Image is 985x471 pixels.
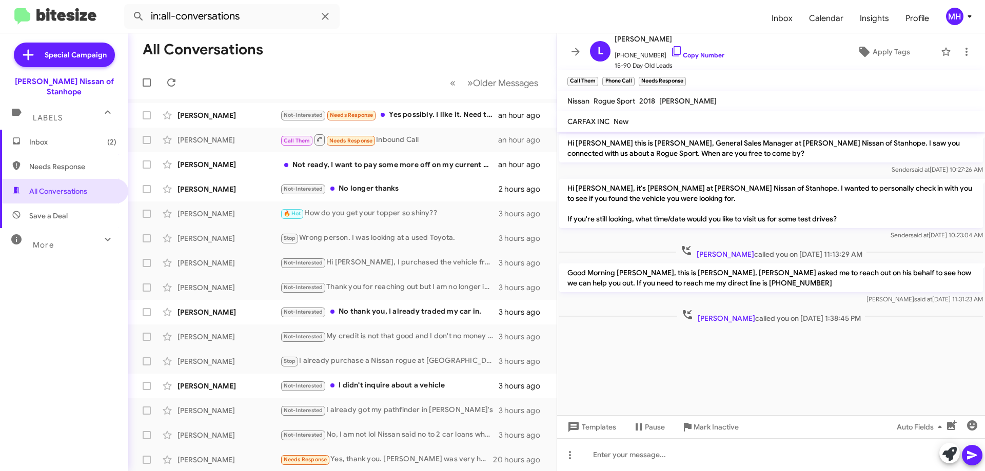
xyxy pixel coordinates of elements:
span: [PERSON_NAME] [698,314,755,323]
div: [PERSON_NAME] [178,381,280,391]
span: Needs Response [29,161,116,172]
span: Special Campaign [45,50,107,60]
a: Profile [897,4,937,33]
a: Copy Number [671,51,724,59]
div: I already got my pathfinder in [PERSON_NAME]'s [280,404,499,416]
a: Calendar [801,4,852,33]
span: Needs Response [329,137,373,144]
span: Auto Fields [897,418,946,436]
div: Not ready, I want to pay some more off on my current vehicle,Thanks anyway [280,159,498,170]
span: Not-Interested [284,407,323,414]
div: [PERSON_NAME] [178,307,280,317]
span: Inbox [29,137,116,147]
div: No, I am not lol Nissan said no to 2 car loans when we needed two new cars so we got 2 rogues som... [280,429,499,441]
span: Not-Interested [284,432,323,438]
span: « [450,76,456,89]
span: Not-Interested [284,284,323,291]
div: [PERSON_NAME] [178,135,280,145]
div: No longer thanks [280,183,499,195]
button: Mark Inactive [673,418,747,436]
span: Not-Interested [284,259,323,266]
p: Good Morning [PERSON_NAME], this is [PERSON_NAME], [PERSON_NAME] asked me to reach out on his beh... [559,263,983,292]
span: said at [912,166,930,173]
div: I already purchase a Nissan rogue at [GEOGRAPHIC_DATA] back in March. Thank you but please remove... [280,355,499,367]
div: an hour ago [498,135,548,145]
small: Phone Call [602,77,634,86]
span: 🔥 Hot [284,210,301,217]
span: 15-90 Day Old Leads [615,60,724,71]
button: Previous [444,72,462,93]
span: » [467,76,473,89]
div: [PERSON_NAME] [178,282,280,293]
button: Pause [624,418,673,436]
span: called you on [DATE] 1:38:45 PM [677,309,865,323]
div: Inbound Call [280,133,498,146]
div: 3 hours ago [499,307,548,317]
div: 3 hours ago [499,209,548,219]
span: [PERSON_NAME] [615,33,724,45]
div: [PERSON_NAME] [178,184,280,194]
div: MH [946,8,963,25]
div: an hour ago [498,110,548,120]
p: Hi [PERSON_NAME] this is [PERSON_NAME], General Sales Manager at [PERSON_NAME] Nissan of Stanhope... [559,134,983,162]
span: Not-Interested [284,382,323,389]
span: Needs Response [284,456,327,463]
button: Auto Fields [889,418,954,436]
div: Hi [PERSON_NAME], I purchased the vehicle from your dealership that same day. [280,257,499,269]
span: Sender [DATE] 10:27:26 AM [892,166,983,173]
span: said at [911,231,929,239]
div: [PERSON_NAME] [178,159,280,170]
div: [PERSON_NAME] [178,430,280,440]
div: [PERSON_NAME] [178,356,280,366]
div: an hour ago [498,159,548,170]
span: Nissan [567,96,589,106]
div: 2 hours ago [499,184,548,194]
span: Rogue Sport [594,96,635,106]
span: Apply Tags [873,43,910,61]
div: I didn't inquire about a vehicle [280,380,499,392]
div: 3 hours ago [499,233,548,243]
span: Pause [645,418,665,436]
div: [PERSON_NAME] [178,233,280,243]
div: 3 hours ago [499,258,548,268]
span: Older Messages [473,77,538,89]
span: Stop [284,358,296,364]
div: Yes possibly. I like it. Need to keep my payment mid $300's [280,109,498,121]
p: Hi [PERSON_NAME], it's [PERSON_NAME] at [PERSON_NAME] Nissan of Stanhope. I wanted to personally ... [559,179,983,228]
div: 3 hours ago [499,430,548,440]
span: More [33,240,54,250]
div: 3 hours ago [499,356,548,366]
div: Wrong person. I was looking at a used Toyota. [280,232,499,244]
button: MH [937,8,974,25]
span: CARFAX INC [567,117,609,126]
span: Not-Interested [284,112,323,118]
span: Stop [284,235,296,241]
div: 3 hours ago [499,282,548,293]
div: [PERSON_NAME] [178,209,280,219]
span: Labels [33,113,63,122]
span: All Conversations [29,186,87,196]
span: Inbox [763,4,801,33]
a: Insights [852,4,897,33]
span: [PERSON_NAME] [697,250,754,259]
div: 3 hours ago [499,405,548,416]
small: Call Them [567,77,598,86]
div: How do you get your topper so shiny?? [280,208,499,219]
span: Not-Interested [284,333,323,340]
span: Not-Interested [284,309,323,315]
span: Mark Inactive [694,418,739,436]
span: Templates [565,418,616,436]
span: New [614,117,628,126]
div: [PERSON_NAME] [178,455,280,465]
div: Thank you for reaching out but I am no longer interested in the Eclipse. I already purchased a ve... [280,281,499,293]
span: 2018 [639,96,655,106]
span: Call Them [284,137,310,144]
span: [PERSON_NAME] [DATE] 11:31:23 AM [866,295,983,303]
div: 3 hours ago [499,381,548,391]
span: Save a Deal [29,211,68,221]
span: said at [914,295,932,303]
div: 20 hours ago [493,455,548,465]
span: Needs Response [330,112,373,118]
